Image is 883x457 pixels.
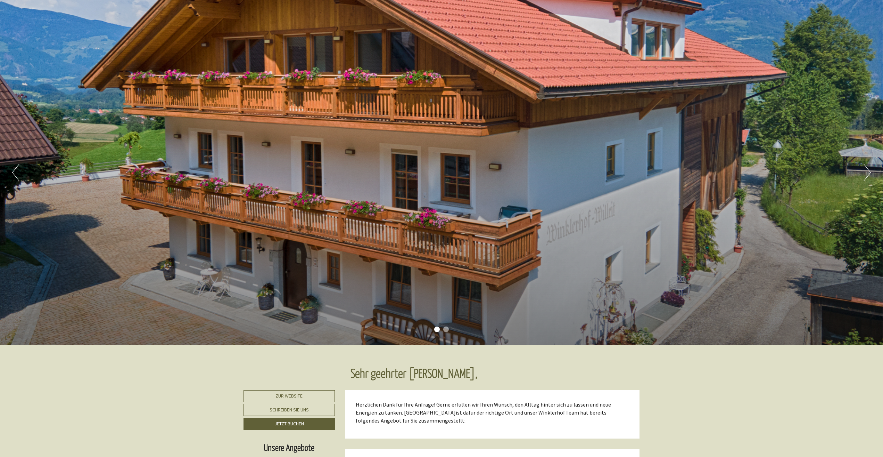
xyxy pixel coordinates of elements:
[244,404,335,416] a: Schreiben Sie uns
[356,409,606,424] span: Team hat bereits folgendes Angebot für Sie zusammengestellt:
[356,401,611,416] span: Herzlichen Dank für Ihre Anfrage! Gerne erfüllen wir Ihren Wunsch, den Alltag hinter sich zu lass...
[864,164,871,181] button: Next
[244,390,335,402] a: Zur Website
[350,368,477,382] h1: Sehr geehrter [PERSON_NAME],
[456,409,538,416] span: ist dafür der richtige Ort und unser
[244,418,335,430] a: Jetzt buchen
[244,442,335,455] div: Unsere Angebote
[12,164,19,181] button: Previous
[356,401,629,425] p: Winklerhof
